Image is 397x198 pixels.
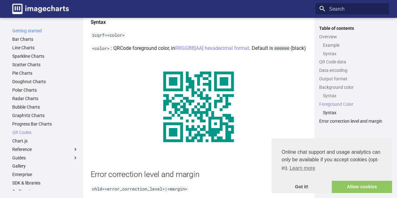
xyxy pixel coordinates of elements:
[12,96,78,101] a: Radar Charts
[12,130,78,135] a: QR Codes
[319,84,385,90] a: Background color
[315,25,389,124] nav: Table of contents
[12,163,78,169] a: Gallery
[271,181,332,193] a: dismiss cookie message
[319,34,385,40] a: Overview
[12,189,78,194] a: On Premise
[323,42,385,48] a: Example
[319,76,385,82] a: Output format
[91,169,307,180] h2: Error correction level and margin
[91,32,126,38] code: icqrf=<color>
[91,44,307,52] p: : QRCode foreground color, in . Default is (black)
[149,57,248,156] img: chart
[288,163,316,173] a: learn more about cookies
[319,118,385,124] a: Error correction level and margin
[91,45,111,51] code: <color>
[175,45,249,51] a: RRGGBB[AA] hexadecimal format
[315,3,389,14] input: Search
[12,45,78,51] a: Line Charts
[12,113,78,118] a: GraphViz Charts
[12,104,78,110] a: Bubble Charts
[315,25,389,31] label: Table of contents
[271,138,392,193] div: cookieconsent
[332,181,392,193] a: allow cookies
[91,18,307,26] h4: Syntax
[12,79,78,84] a: Doughnut Charts
[12,138,78,144] a: Chart.js
[10,1,71,17] a: Image-Charts documentation
[12,147,78,152] label: Reference
[12,155,78,161] label: Guides
[282,148,382,173] span: Online chat support and usage analytics can only be available if you accept cookies (opt-in).
[319,42,385,56] nav: Overview
[12,4,69,14] img: logo
[12,36,78,42] a: Bar Charts
[12,28,78,34] a: Getting started
[12,53,78,59] a: Sparkline Charts
[273,45,291,51] code: 000000
[12,87,78,93] a: Polar Charts
[319,59,385,65] a: QR Code data
[91,186,189,192] code: chld=<error_correction_level>|<margin>
[323,93,385,99] a: Syntax
[12,70,78,76] a: Pie Charts
[319,110,385,115] nav: Foreground Color
[12,121,78,127] a: Progress Bar Charts
[319,67,385,73] a: Data encoding
[323,110,385,115] a: Syntax
[319,93,385,99] nav: Background color
[323,51,385,56] a: Syntax
[12,62,78,67] a: Scatter Charts
[12,180,78,186] a: SDK & libraries
[12,172,78,177] a: Enterprise
[319,101,385,107] a: Foreground Color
